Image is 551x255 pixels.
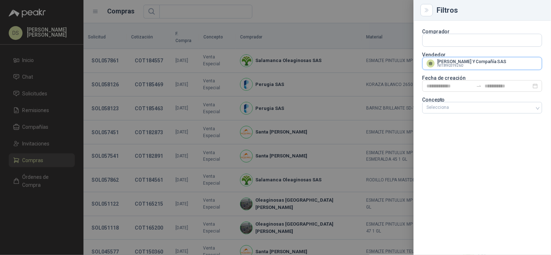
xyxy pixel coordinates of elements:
[422,6,431,15] button: Close
[422,98,542,102] p: Concepto
[422,76,542,80] p: Fecha de creación
[422,53,542,57] p: Vendedor
[476,83,482,89] span: swap-right
[422,29,542,34] p: Comprador
[476,83,482,89] span: to
[437,7,542,14] div: Filtros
